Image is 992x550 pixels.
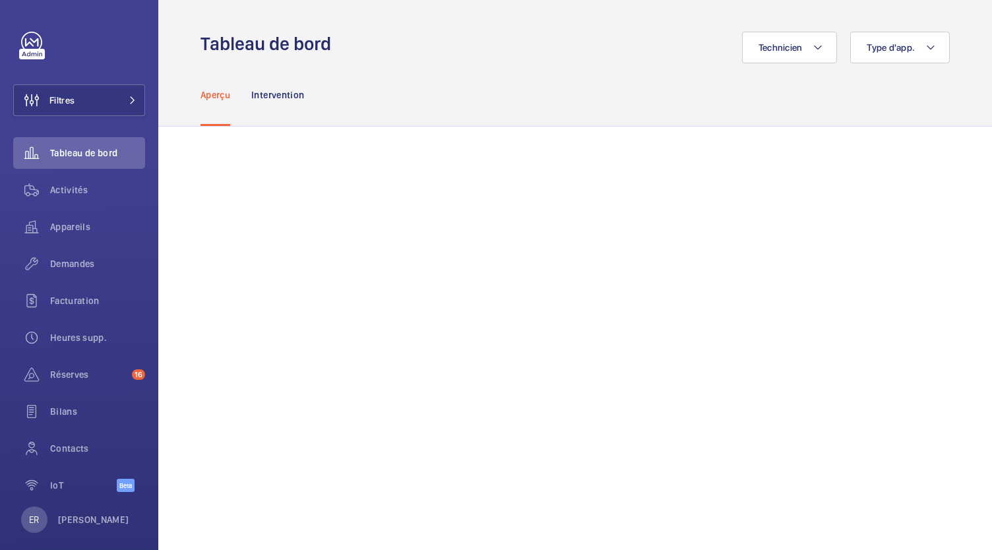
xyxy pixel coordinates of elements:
p: Intervention [251,88,304,102]
span: Beta [117,479,135,492]
span: Heures supp. [50,331,145,344]
span: Technicien [759,42,803,53]
span: Réserves [50,368,127,381]
button: Filtres [13,84,145,116]
span: Appareils [50,220,145,233]
span: Demandes [50,257,145,270]
p: ER [29,513,39,526]
p: [PERSON_NAME] [58,513,129,526]
span: Contacts [50,442,145,455]
span: Tableau de bord [50,146,145,160]
button: Technicien [742,32,838,63]
h1: Tableau de bord [201,32,339,56]
span: 16 [132,369,145,380]
button: Type d'app. [850,32,950,63]
span: Activités [50,183,145,197]
span: Bilans [50,405,145,418]
span: Type d'app. [867,42,915,53]
span: Facturation [50,294,145,307]
p: Aperçu [201,88,230,102]
span: IoT [50,479,117,492]
span: Filtres [49,94,75,107]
